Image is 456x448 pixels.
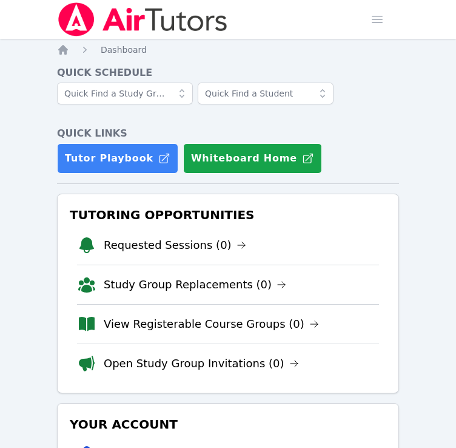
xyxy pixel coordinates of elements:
[57,44,399,56] nav: Breadcrumb
[57,126,399,141] h4: Quick Links
[67,413,389,435] h3: Your Account
[198,83,334,104] input: Quick Find a Student
[101,44,147,56] a: Dashboard
[104,237,246,254] a: Requested Sessions (0)
[183,143,322,174] button: Whiteboard Home
[57,83,193,104] input: Quick Find a Study Group
[57,66,399,80] h4: Quick Schedule
[67,204,389,226] h3: Tutoring Opportunities
[57,143,178,174] a: Tutor Playbook
[101,45,147,55] span: Dashboard
[104,316,319,333] a: View Registerable Course Groups (0)
[104,276,286,293] a: Study Group Replacements (0)
[104,355,299,372] a: Open Study Group Invitations (0)
[57,2,229,36] img: Air Tutors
